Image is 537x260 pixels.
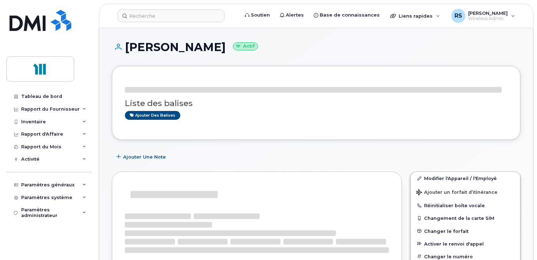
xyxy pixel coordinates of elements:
[112,150,172,163] button: Ajouter une Note
[125,99,507,108] h3: Liste des balises
[125,111,180,120] a: Ajouter des balises
[411,212,520,224] button: Changement de la carte SIM
[411,199,520,212] button: Réinitialiser boîte vocale
[112,41,520,53] h1: [PERSON_NAME]
[424,241,484,246] span: Activer le renvoi d'appel
[411,185,520,199] button: Ajouter un forfait d’itinérance
[416,190,497,196] span: Ajouter un forfait d’itinérance
[424,228,469,234] span: Changer le forfait
[233,42,258,50] small: Actif
[411,172,520,185] a: Modifier l'Appareil / l'Employé
[411,225,520,237] button: Changer le forfait
[123,154,166,160] span: Ajouter une Note
[411,237,520,250] button: Activer le renvoi d'appel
